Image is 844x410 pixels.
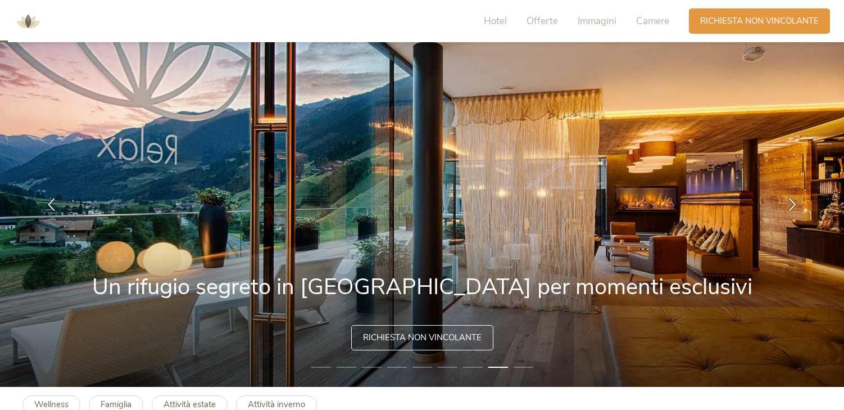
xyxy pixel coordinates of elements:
img: AMONTI & LUNARIS Wellnessresort [11,4,45,38]
span: Immagini [578,15,616,28]
b: Famiglia [101,399,131,410]
span: Richiesta non vincolante [363,332,482,344]
span: Camere [636,15,669,28]
span: Richiesta non vincolante [700,15,819,27]
b: Attività estate [164,399,216,410]
a: AMONTI & LUNARIS Wellnessresort [11,17,45,25]
span: Hotel [484,15,507,28]
b: Attività inverno [248,399,305,410]
b: Wellness [34,399,69,410]
span: Offerte [527,15,558,28]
